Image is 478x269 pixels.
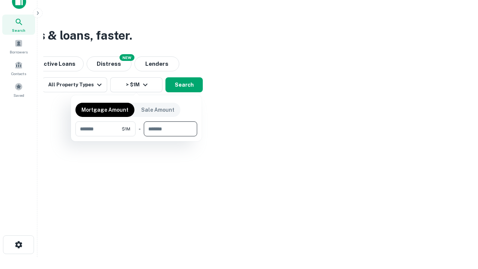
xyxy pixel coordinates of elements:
[441,209,478,245] iframe: Chat Widget
[139,121,141,136] div: -
[141,106,174,114] p: Sale Amount
[122,126,130,132] span: $1M
[81,106,128,114] p: Mortgage Amount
